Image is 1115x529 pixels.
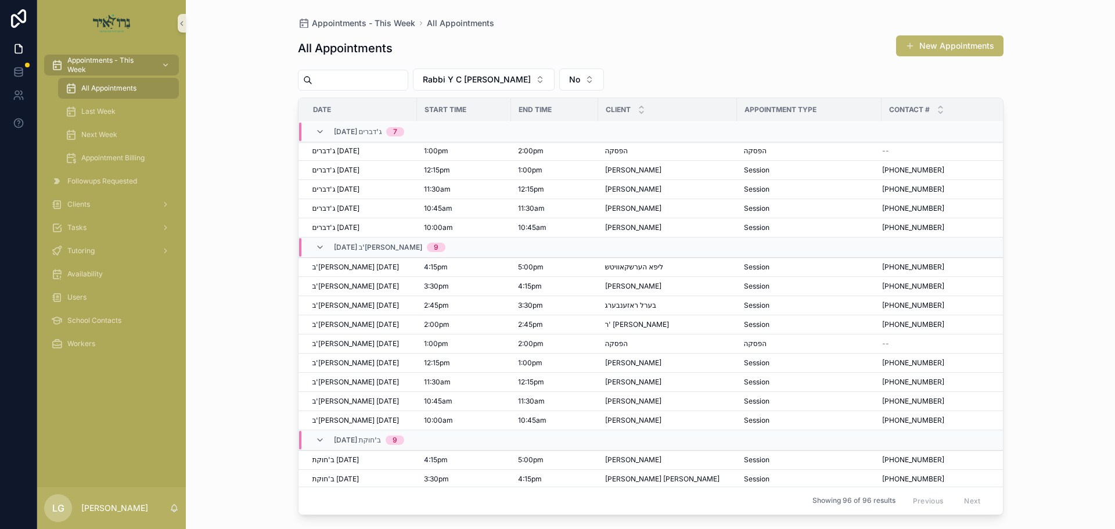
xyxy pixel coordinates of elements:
[518,377,544,387] span: 12:15pm
[605,339,730,348] a: הפסקה
[518,377,591,387] a: 12:15pm
[605,397,661,406] span: [PERSON_NAME]
[744,204,769,213] span: Session
[744,320,769,329] span: Session
[882,282,1003,291] a: [PHONE_NUMBER]
[605,262,730,272] a: ליפא הערשקאוויטש
[896,35,1003,56] button: New Appointments
[67,200,90,209] span: Clients
[882,204,944,213] span: [PHONE_NUMBER]
[518,185,544,194] span: 12:15pm
[44,310,179,331] a: School Contacts
[424,301,504,310] a: 2:45pm
[605,185,661,194] span: [PERSON_NAME]
[312,358,410,368] a: ב'[PERSON_NAME] [DATE]
[519,105,552,114] span: End Time
[424,204,504,213] a: 10:45am
[424,262,504,272] a: 4:15pm
[312,320,400,329] span: ב'[PERSON_NAME] [DATE]
[882,416,1003,425] a: [PHONE_NUMBER]
[424,339,448,348] span: 1:00pm
[424,358,504,368] a: 12:15pm
[882,262,1003,272] a: [PHONE_NUMBER]
[882,339,889,348] span: --
[81,153,145,163] span: Appointment Billing
[312,474,410,484] a: ב'חוקת [DATE]
[424,474,449,484] span: 3:30pm
[744,474,875,484] a: Session
[424,377,451,387] span: 11:30am
[605,397,730,406] a: [PERSON_NAME]
[744,339,767,348] span: הפסקה
[744,185,875,194] a: Session
[424,301,449,310] span: 2:45pm
[424,377,504,387] a: 11:30am
[424,397,452,406] span: 10:45am
[312,301,400,310] span: ב'[PERSON_NAME] [DATE]
[605,282,661,291] span: [PERSON_NAME]
[312,377,400,387] span: ב'[PERSON_NAME] [DATE]
[744,223,875,232] a: Session
[744,377,875,387] a: Session
[744,455,769,465] span: Session
[605,377,661,387] span: [PERSON_NAME]
[518,474,591,484] a: 4:15pm
[744,262,875,272] a: Session
[882,320,944,329] span: [PHONE_NUMBER]
[882,474,1003,484] a: [PHONE_NUMBER]
[744,358,769,368] span: Session
[812,496,895,506] span: Showing 96 of 96 results
[518,397,545,406] span: 11:30am
[44,240,179,261] a: Tutoring
[882,185,1003,194] a: [PHONE_NUMBER]
[882,223,1003,232] a: [PHONE_NUMBER]
[605,204,661,213] span: [PERSON_NAME]
[882,358,944,368] span: [PHONE_NUMBER]
[882,146,1003,156] a: --
[744,416,769,425] span: Session
[744,146,875,156] a: הפסקה
[427,17,494,29] a: All Appointments
[605,474,730,484] a: [PERSON_NAME] [PERSON_NAME]
[882,397,1003,406] a: [PHONE_NUMBER]
[312,320,410,329] a: ב'[PERSON_NAME] [DATE]
[605,358,730,368] a: [PERSON_NAME]
[312,397,400,406] span: ב'[PERSON_NAME] [DATE]
[882,204,1003,213] a: [PHONE_NUMBER]
[518,204,545,213] span: 11:30am
[605,474,720,484] span: [PERSON_NAME] [PERSON_NAME]
[312,146,360,156] span: ג'דברים [DATE]
[559,69,604,91] button: Select Button
[44,55,179,75] a: Appointments - This Week
[424,474,504,484] a: 3:30pm
[744,105,817,114] span: Appointment Type
[605,301,730,310] a: בערל ראזענבערג
[334,436,381,445] span: [DATE] ב'חוקת
[312,455,359,465] span: ב'חוקת [DATE]
[67,177,137,186] span: Followups Requested
[518,358,591,368] a: 1:00pm
[605,377,730,387] a: [PERSON_NAME]
[81,130,117,139] span: Next Week
[81,84,136,93] span: All Appointments
[744,165,769,175] span: Session
[424,165,504,175] a: 12:15pm
[518,146,591,156] a: 2:00pm
[312,474,359,484] span: ב'חוקת [DATE]
[67,339,95,348] span: Workers
[423,74,531,85] span: Rabbi Y C [PERSON_NAME]
[744,223,769,232] span: Session
[312,282,410,291] a: ב'[PERSON_NAME] [DATE]
[744,474,769,484] span: Session
[425,105,466,114] span: Start Time
[518,455,591,465] a: 5:00pm
[882,455,1003,465] a: [PHONE_NUMBER]
[605,146,730,156] a: הפסקה
[424,416,453,425] span: 10:00am
[605,339,628,348] span: הפסקה
[334,243,423,252] span: [DATE] ב'[PERSON_NAME]
[298,17,415,29] a: Appointments - This Week
[606,105,631,114] span: Client
[518,165,591,175] a: 1:00pm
